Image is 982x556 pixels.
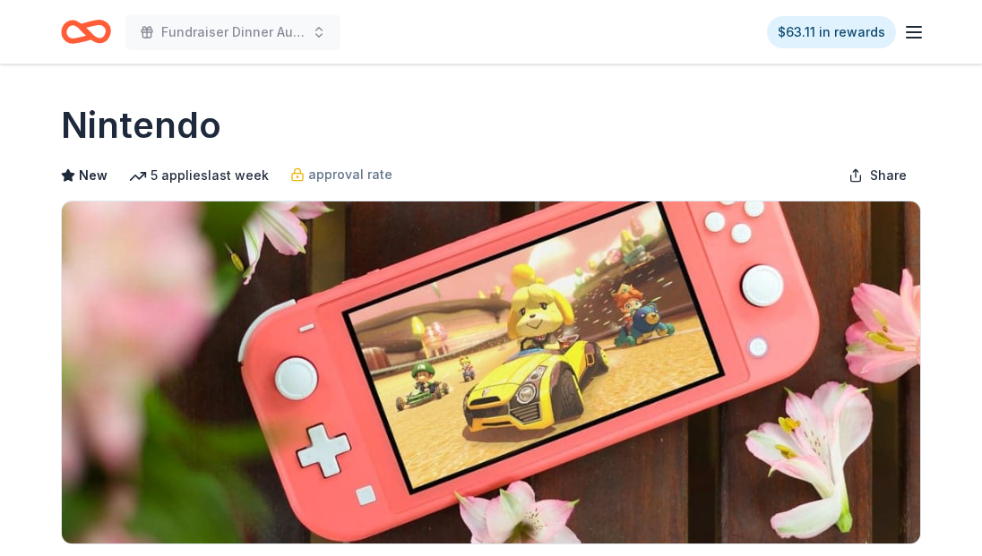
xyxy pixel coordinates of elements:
[834,158,921,193] button: Share
[61,11,111,53] a: Home
[290,164,392,185] a: approval rate
[870,165,907,186] span: Share
[125,14,340,50] button: Fundraiser Dinner Auction & Raffle
[129,165,269,186] div: 5 applies last week
[308,164,392,185] span: approval rate
[767,16,896,48] a: $63.11 in rewards
[161,21,305,43] span: Fundraiser Dinner Auction & Raffle
[79,165,108,186] span: New
[62,201,920,543] img: Image for Nintendo
[61,100,221,150] h1: Nintendo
